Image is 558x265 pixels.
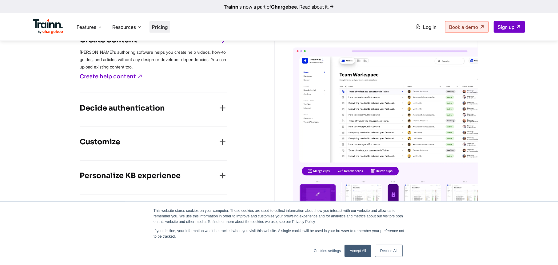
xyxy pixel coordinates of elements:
a: Create help content [80,73,143,80]
h4: Personalize KB experience [80,171,181,181]
span: Resources [112,24,136,30]
span: Log in [423,24,436,30]
p: If you decline, your information won’t be tracked when you visit this website. A single cookie wi... [153,228,405,239]
a: Book a demo [445,21,489,33]
div: v 4.0.25 [17,10,30,15]
h4: Customize [80,137,120,147]
a: Cookies settings [314,248,341,254]
p: [PERSON_NAME]’s authoring software helps you create help videos, how-to guides, and articles with... [80,49,227,71]
img: website_grey.svg [10,16,15,21]
span: Features [77,24,96,30]
img: Trainn Logo [33,19,63,34]
img: logo_orange.svg [10,10,15,15]
img: tab_keywords_by_traffic_grey.svg [61,36,66,41]
span: Book a demo [449,24,478,30]
img: Create training videos using the Trainn customer training software [293,48,478,216]
b: Trainn [224,4,238,10]
img: tab_domain_overview_orange.svg [17,36,22,41]
div: Domain Overview [23,36,55,40]
a: Decline All [375,245,403,257]
span: Sign up [498,24,514,30]
a: Sign up [494,21,525,33]
div: Keywords by Traffic [68,36,104,40]
a: Pricing [152,24,168,30]
b: Chargebee [271,4,297,10]
div: Domain: [DOMAIN_NAME] [16,16,68,21]
a: Accept All [345,245,371,257]
a: Log in [411,21,440,33]
p: This website stores cookies on your computer. These cookies are used to collect information about... [153,208,405,224]
h4: Decide authentication [80,103,165,113]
